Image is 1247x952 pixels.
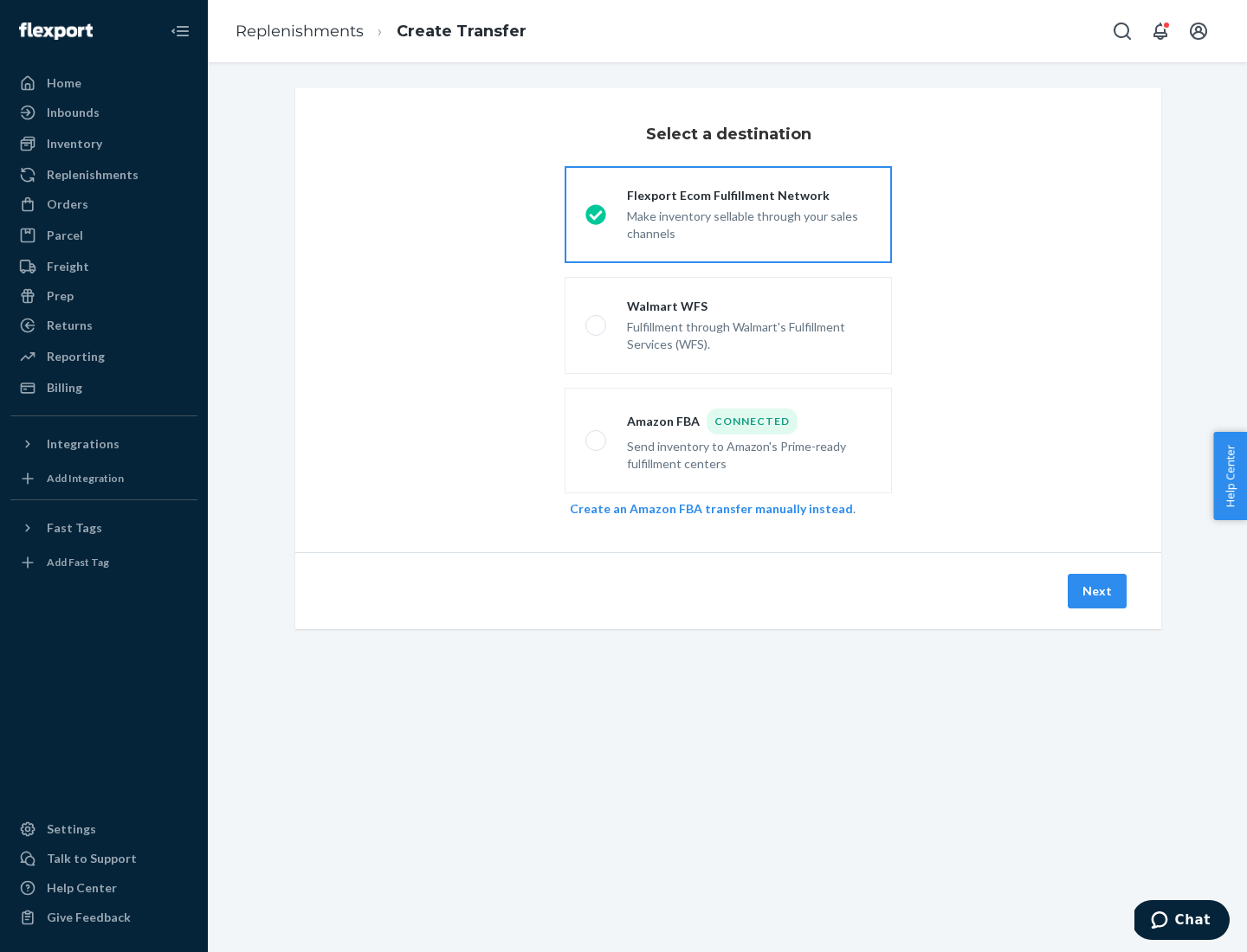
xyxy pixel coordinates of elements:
[19,23,93,40] img: Flexport logo
[10,874,197,902] a: Help Center
[627,434,871,473] div: Send inventory to Amazon's Prime-ready fulfillment centers
[222,6,540,57] ol: breadcrumbs
[627,187,871,204] div: Flexport Ecom Fulfillment Network
[47,317,93,334] div: Returns
[646,123,811,145] h3: Select a destination
[10,69,197,97] a: Home
[627,408,871,434] div: Amazon FBA
[1181,14,1216,48] button: Open account menu
[47,104,100,121] div: Inbounds
[236,22,364,41] a: Replenishments
[47,850,137,867] div: Talk to Support
[10,514,197,542] button: Fast Tags
[10,815,197,843] a: Settings
[47,909,131,926] div: Give Feedback
[10,282,197,310] a: Prep
[707,408,798,434] div: Connected
[570,501,853,516] a: Create an Amazon FBA transfer manually instead
[10,845,197,872] button: Talk to Support
[163,14,197,48] button: Close Navigation
[10,161,197,189] a: Replenishments
[1105,14,1140,48] button: Open Search Box
[10,465,197,492] a: Add Integration
[10,222,197,249] a: Parcel
[47,196,88,213] div: Orders
[47,348,105,365] div: Reporting
[1143,14,1178,48] button: Open notifications
[627,204,871,242] div: Make inventory sellable through your sales channels
[47,519,102,537] div: Fast Tags
[1213,432,1247,520] button: Help Center
[10,549,197,576] a: Add Fast Tag
[10,99,197,126] a: Inbounds
[1068,574,1127,608] button: Next
[47,820,96,838] div: Settings
[47,287,74,305] div: Prep
[47,379,82,396] div: Billing
[47,166,139,183] div: Replenishments
[1134,900,1230,943] iframe: Opens a widget where you can chat to one of our agents
[627,315,871,353] div: Fulfillment through Walmart's Fulfillment Services (WFS).
[47,879,117,897] div: Help Center
[47,227,83,244] div: Parcel
[47,435,120,453] div: Integrations
[10,374,197,402] a: Billing
[10,430,197,458] button: Integrations
[47,258,89,275] div: Freight
[10,190,197,218] a: Orders
[397,22,527,41] a: Create Transfer
[47,555,109,569] div: Add Fast Tag
[47,471,124,486] div: Add Integration
[47,135,102,152] div: Inventory
[10,253,197,280] a: Freight
[10,904,197,931] button: Give Feedback
[10,343,197,370] a: Reporting
[627,298,871,315] div: Walmart WFS
[10,130,197,158] a: Inventory
[47,74,81,92] div: Home
[10,312,197,339] a: Returns
[570,500,887,518] div: .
